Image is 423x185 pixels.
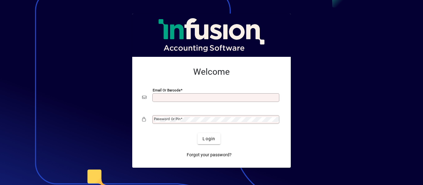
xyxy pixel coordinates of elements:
[203,136,215,142] span: Login
[187,152,232,158] span: Forgot your password?
[154,117,181,121] mat-label: Password or Pin
[184,149,234,160] a: Forgot your password?
[153,88,181,92] mat-label: Email or Barcode
[142,67,281,77] h2: Welcome
[198,133,220,144] button: Login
